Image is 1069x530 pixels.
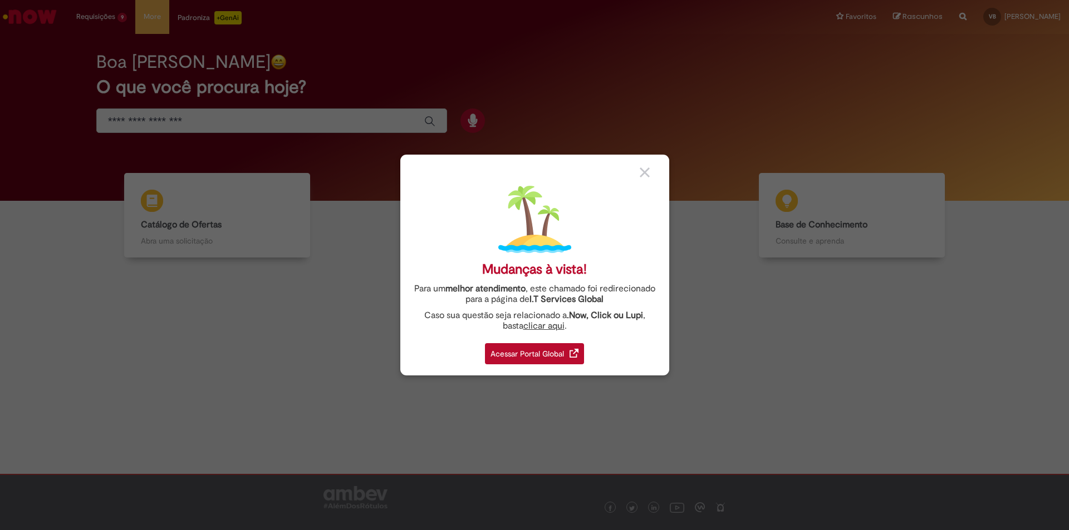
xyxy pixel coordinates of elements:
[570,349,578,358] img: redirect_link.png
[567,310,643,321] strong: .Now, Click ou Lupi
[482,261,587,278] div: Mudanças à vista!
[409,310,661,331] div: Caso sua questão seja relacionado a , basta .
[498,183,571,256] img: island.png
[523,314,565,331] a: clicar aqui
[445,283,526,294] strong: melhor atendimento
[485,343,584,364] div: Acessar Portal Global
[640,167,650,177] img: close_button_grey.png
[485,337,584,364] a: Acessar Portal Global
[409,284,661,305] div: Para um , este chamado foi redirecionado para a página de
[529,288,604,305] a: I.T Services Global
